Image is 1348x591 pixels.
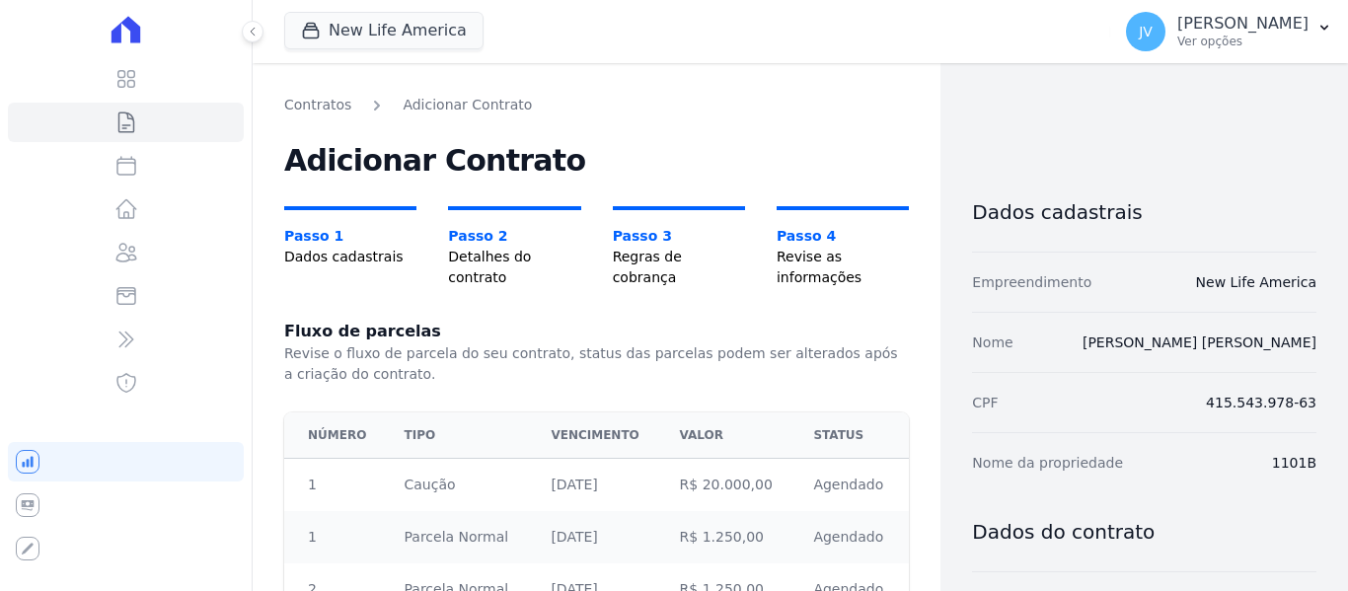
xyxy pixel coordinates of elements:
dd: [PERSON_NAME] [PERSON_NAME] [1083,332,1316,352]
dt: Nome [972,332,1012,352]
td: 1 [284,459,392,512]
button: JV [PERSON_NAME] Ver opções [1110,4,1348,59]
span: JV [1139,25,1153,38]
td: Agendado [801,459,909,512]
p: Revise o fluxo de parcela do seu contrato, status das parcelas podem ser alterados após a criação... [284,343,909,385]
td: R$ 20.000,00 [668,459,802,512]
th: Tipo [392,412,539,459]
p: [PERSON_NAME] [1177,14,1309,34]
span: Passo 3 [613,226,745,247]
dt: Empreendimento [972,272,1091,292]
span: Passo 2 [448,226,580,247]
dd: 1101B [1272,453,1316,473]
td: [DATE] [539,511,667,563]
dt: CPF [972,393,998,412]
dd: New Life America [1196,272,1316,292]
th: Valor [668,412,802,459]
td: R$ 1.250,00 [668,511,802,563]
h2: Adicionar Contrato [284,147,909,175]
a: Adicionar Contrato [403,95,532,115]
span: Passo 1 [284,226,416,247]
h3: Dados cadastrais [972,200,1316,224]
th: Número [284,412,392,459]
td: Caução [392,459,539,512]
dd: 415.543.978-63 [1206,393,1316,412]
p: Ver opções [1177,34,1309,49]
span: Regras de cobrança [613,247,745,288]
td: [DATE] [539,459,667,512]
dt: Nome da propriedade [972,453,1123,473]
span: Revise as informações [777,247,909,288]
h3: Dados do contrato [972,520,1316,544]
td: 1 [284,511,392,563]
span: Dados cadastrais [284,247,416,267]
th: Status [801,412,909,459]
td: Agendado [801,511,909,563]
nav: Progress [284,206,909,288]
td: Parcela Normal [392,511,539,563]
button: New Life America [284,12,484,49]
th: Vencimento [539,412,667,459]
span: Detalhes do contrato [448,247,580,288]
span: Passo 4 [777,226,909,247]
h1: Fluxo de parcelas [284,320,909,343]
nav: Breadcrumb [284,95,909,115]
a: Contratos [284,95,351,115]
